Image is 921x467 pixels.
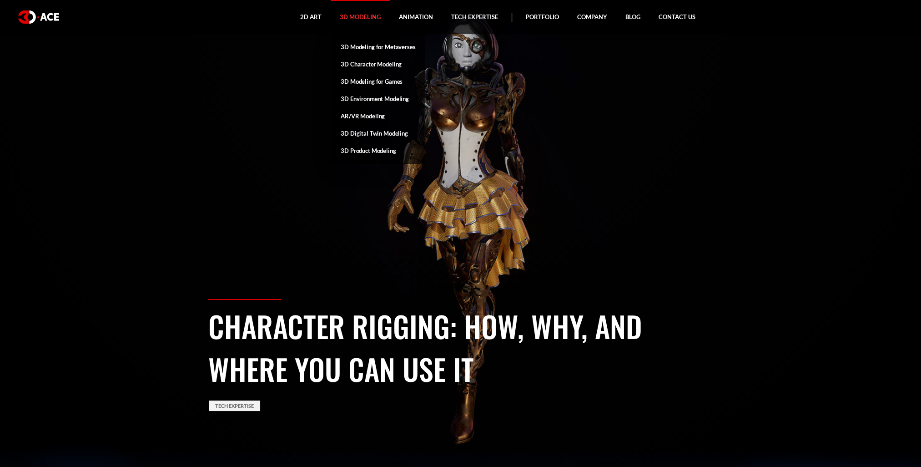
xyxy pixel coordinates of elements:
[331,142,425,159] a: 3D Product Modeling
[208,305,713,390] h1: Character Rigging: How, Why, and Where You Can Use It
[331,107,425,125] a: AR/VR Modeling
[331,38,425,56] a: 3D Modeling for Metaverses
[209,401,260,411] a: Tech Expertise
[331,125,425,142] a: 3D Digital Twin Modeling
[331,73,425,90] a: 3D Modeling for Games
[331,56,425,73] a: 3D Character Modeling
[18,10,59,24] img: logo white
[331,90,425,107] a: 3D Environment Modeling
